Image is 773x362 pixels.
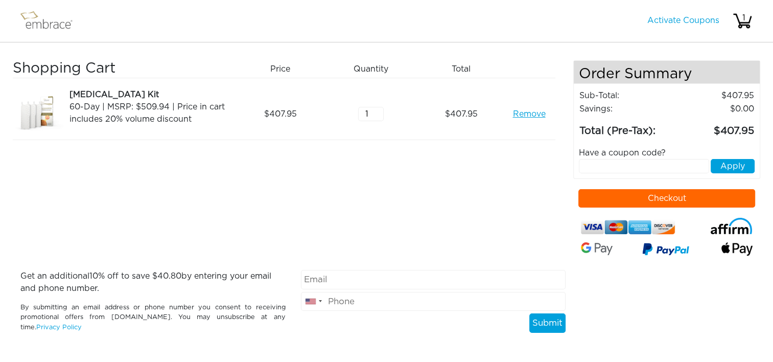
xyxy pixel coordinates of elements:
td: 407.95 [675,116,755,139]
span: 40.80 [157,272,181,280]
img: cart [732,11,753,31]
img: logo.png [18,8,84,34]
div: [MEDICAL_DATA] Kit [69,88,231,101]
button: Checkout [578,189,755,208]
td: Savings : [579,102,675,116]
div: Price [239,60,330,78]
a: Activate Coupons [647,16,719,25]
img: affirm-logo.svg [710,218,753,234]
a: 1 [732,16,753,25]
p: Get an additional % off to save $ by entering your email and phone number. [20,270,286,295]
input: Email [301,270,566,289]
td: Sub-Total: [579,89,675,102]
img: paypal-v3.png [642,240,689,260]
img: credit-cards.png [581,218,674,237]
span: 407.95 [445,108,478,120]
td: Total (Pre-Tax): [579,116,675,139]
h4: Order Summary [574,61,760,84]
div: 1 [734,12,754,24]
h3: Shopping Cart [13,60,231,78]
div: United States: +1 [301,292,325,311]
span: 407.95 [264,108,297,120]
td: 407.95 [675,89,755,102]
div: 60-Day | MSRP: $509.94 | Price in cart includes 20% volume discount [69,101,231,125]
div: Total [420,60,510,78]
td: 0.00 [675,102,755,116]
img: a09f5d18-8da6-11e7-9c79-02e45ca4b85b.jpeg [13,88,64,140]
img: fullApplePay.png [721,242,753,255]
input: Phone [301,292,566,311]
span: 10 [89,272,98,280]
a: Privacy Policy [36,324,82,331]
img: Google-Pay-Logo.svg [581,242,612,255]
span: Quantity [354,63,388,75]
div: Have a coupon code? [571,147,762,159]
p: By submitting an email address or phone number you consent to receiving promotional offers from [... [20,303,286,332]
button: Submit [529,313,566,333]
a: Remove [512,108,545,120]
button: Apply [711,159,755,173]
